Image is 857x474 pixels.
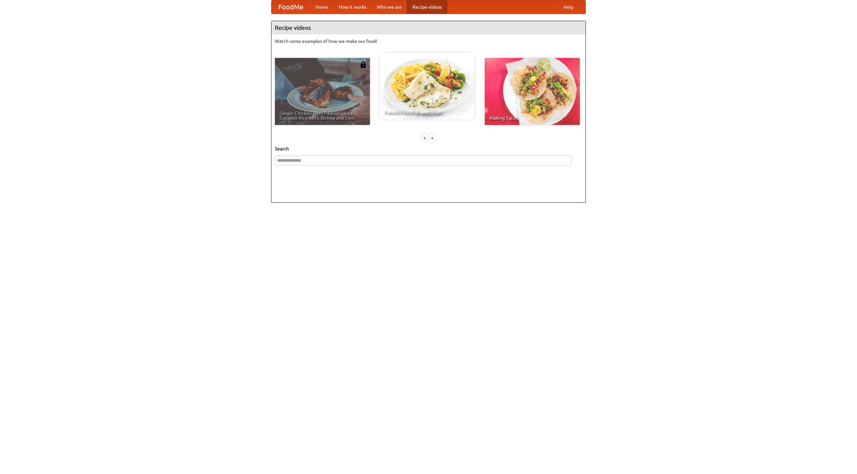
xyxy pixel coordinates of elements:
h4: Recipe videos [271,21,586,35]
a: Help [558,0,579,14]
span: Making Tacos [489,116,575,120]
p: Watch some examples of how we make our food! [275,38,582,45]
div: « [421,134,427,142]
div: » [430,134,436,142]
span: French Fries Fish and Chips [384,110,470,115]
h5: Search [275,145,582,152]
a: French Fries Fish and Chips [380,53,475,120]
a: Making Tacos [485,58,580,125]
a: FoodMe [271,0,310,14]
a: Recipe videos [407,0,447,14]
a: How it works [333,0,372,14]
img: 483408.png [360,61,367,68]
a: Home [310,0,333,14]
a: Who we are [372,0,407,14]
